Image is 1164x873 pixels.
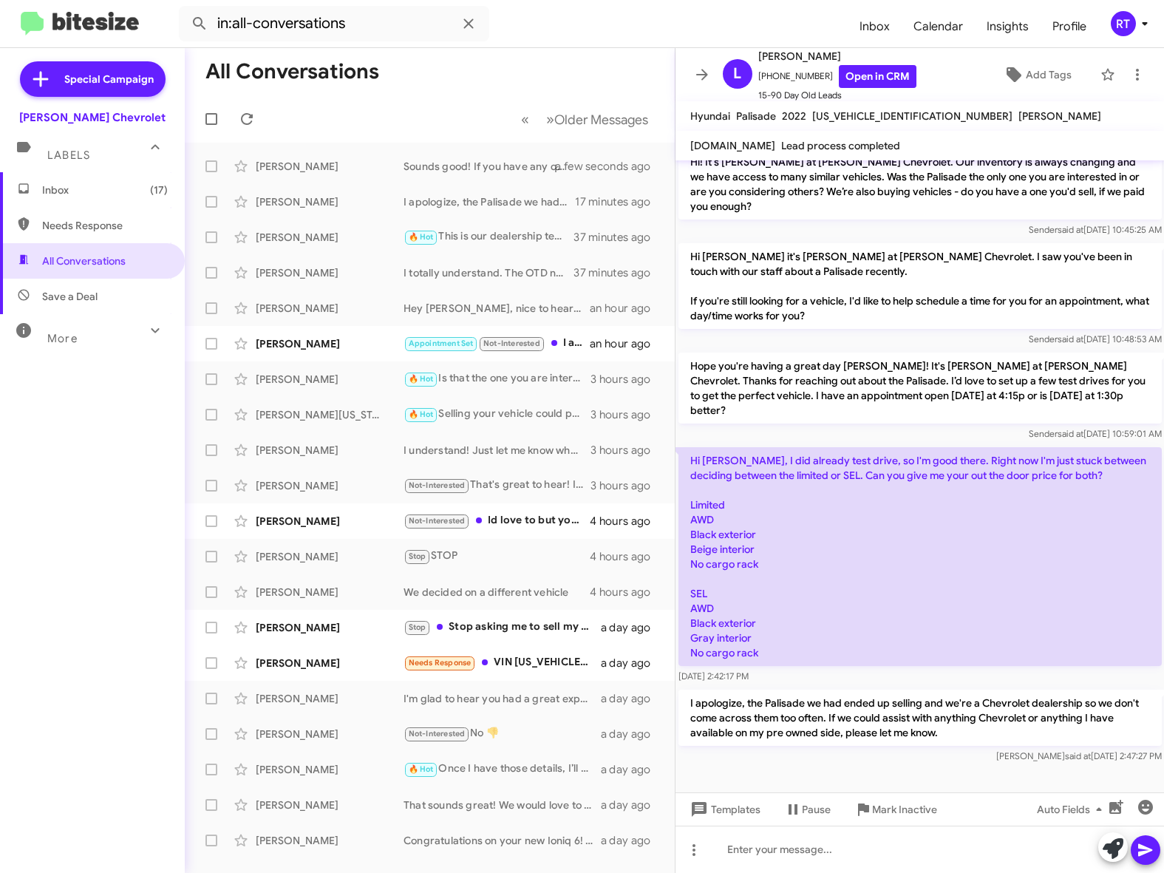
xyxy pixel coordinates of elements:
span: Palisade [736,109,776,123]
div: [PERSON_NAME][US_STATE] [256,407,404,422]
span: Stop [409,551,426,561]
span: Mark Inactive [872,796,937,823]
span: [PERSON_NAME] [1018,109,1101,123]
span: Sender [DATE] 10:59:01 AM [1028,428,1161,439]
div: a day ago [601,620,663,635]
span: said at [1057,224,1083,235]
div: [PERSON_NAME] [256,691,404,706]
div: [PERSON_NAME] [256,798,404,812]
div: We decided on a different vehicle [404,585,590,599]
div: Hey [PERSON_NAME], nice to hear back from you. The payments would be about $60 less per month. Ar... [404,301,590,316]
div: 3 hours ago [590,443,662,458]
span: Stop [409,622,426,632]
span: Not-Interested [483,339,540,348]
div: VIN [US_VEHICLE_IDENTIFICATION_NUMBER] 155,000 miles [404,654,601,671]
div: [PERSON_NAME] [256,159,404,174]
div: a day ago [601,727,663,741]
div: 4 hours ago [590,514,662,529]
span: Needs Response [409,658,472,668]
button: Next [537,104,657,135]
span: » [546,110,554,129]
span: Sender [DATE] 10:45:25 AM [1028,224,1161,235]
div: Congratulations on your new Ioniq 6! If you or anyone you know is ever in the market, let us know... [404,833,601,848]
a: Inbox [848,5,902,48]
div: a day ago [601,798,663,812]
div: an hour ago [590,301,662,316]
span: Appointment Set [409,339,474,348]
div: RT [1111,11,1136,36]
div: [PERSON_NAME] [256,301,404,316]
div: Id love to but your dealership is 2hrs away [404,512,590,529]
span: Labels [47,149,90,162]
a: Insights [975,5,1041,48]
div: a day ago [601,762,663,777]
input: Search [179,6,489,41]
div: That's great to hear! If you ever want to sell your current vehicle or explore future options, fe... [404,477,590,494]
p: Hi [PERSON_NAME] it's [PERSON_NAME] at [PERSON_NAME] Chevrolet. I saw you've been in touch with o... [678,243,1162,329]
button: RT [1098,11,1148,36]
div: [PERSON_NAME] [256,656,404,670]
span: [US_VEHICLE_IDENTIFICATION_NUMBER] [812,109,1012,123]
div: That sounds great! We would love to discuss purchasing your Bolt EUV. When would be a good time f... [404,798,601,812]
span: 🔥 Hot [409,410,434,419]
span: Save a Deal [42,289,98,304]
span: (17) [150,183,168,197]
span: Special Campaign [64,72,154,86]
div: [PERSON_NAME] [256,620,404,635]
div: [PERSON_NAME] [256,443,404,458]
p: I apologize, the Palisade we had ended up selling and we're a Chevrolet dealership so we don't co... [678,690,1162,746]
div: [PERSON_NAME] [256,336,404,351]
p: Hi [PERSON_NAME], I did already test drive, so I'm good there. Right now I'm just stuck between d... [678,447,1162,666]
span: Pause [802,796,831,823]
span: All Conversations [42,254,126,268]
button: Pause [772,796,843,823]
span: Inbox [42,183,168,197]
div: [PERSON_NAME] [256,585,404,599]
div: [PERSON_NAME] [256,833,404,848]
a: Special Campaign [20,61,166,97]
div: 3 hours ago [590,407,662,422]
span: said at [1064,750,1090,761]
span: Sender [DATE] 10:48:53 AM [1028,333,1161,344]
nav: Page navigation example [513,104,657,135]
div: STOP [404,548,590,565]
span: Hyundai [690,109,730,123]
div: 4 hours ago [590,549,662,564]
div: 4 hours ago [590,585,662,599]
div: Stop asking me to sell my car [404,619,601,636]
div: No 👎 [404,725,601,742]
div: a day ago [601,833,663,848]
span: 🔥 Hot [409,374,434,384]
p: Hope you're having a great day [PERSON_NAME]! It's [PERSON_NAME] at [PERSON_NAME] Chevrolet. Than... [678,353,1162,424]
div: a few seconds ago [574,159,663,174]
div: I already bought a new vehicle thank you [404,335,590,352]
div: [PERSON_NAME] [256,372,404,387]
div: I totally understand. The OTD number we sent you was figuring your sales tax from 21122 zip code.... [404,265,574,280]
span: 15-90 Day Old Leads [758,88,916,103]
span: Auto Fields [1037,796,1108,823]
div: [PERSON_NAME] [256,727,404,741]
div: 37 minutes ago [574,230,663,245]
div: [PERSON_NAME] [256,478,404,493]
div: 17 minutes ago [575,194,662,209]
span: Not-Interested [409,729,466,738]
span: Older Messages [554,112,648,128]
span: Not-Interested [409,516,466,526]
button: Templates [675,796,772,823]
span: 🔥 Hot [409,232,434,242]
div: [PERSON_NAME] Chevrolet [19,110,166,125]
span: Lead process completed [781,139,900,152]
div: 37 minutes ago [574,265,663,280]
span: [DATE] 2:42:17 PM [678,670,749,682]
div: [PERSON_NAME] [256,549,404,564]
div: [PERSON_NAME] [256,514,404,529]
div: [PERSON_NAME] [256,265,404,280]
div: a day ago [601,691,663,706]
span: Profile [1041,5,1098,48]
div: This is our dealership text line. How can I help? [404,228,574,245]
div: [PERSON_NAME] [256,194,404,209]
div: 3 hours ago [590,372,662,387]
button: Mark Inactive [843,796,949,823]
p: Hi! It's [PERSON_NAME] at [PERSON_NAME] Chevrolet. Our inventory is always changing and we have a... [678,149,1162,220]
